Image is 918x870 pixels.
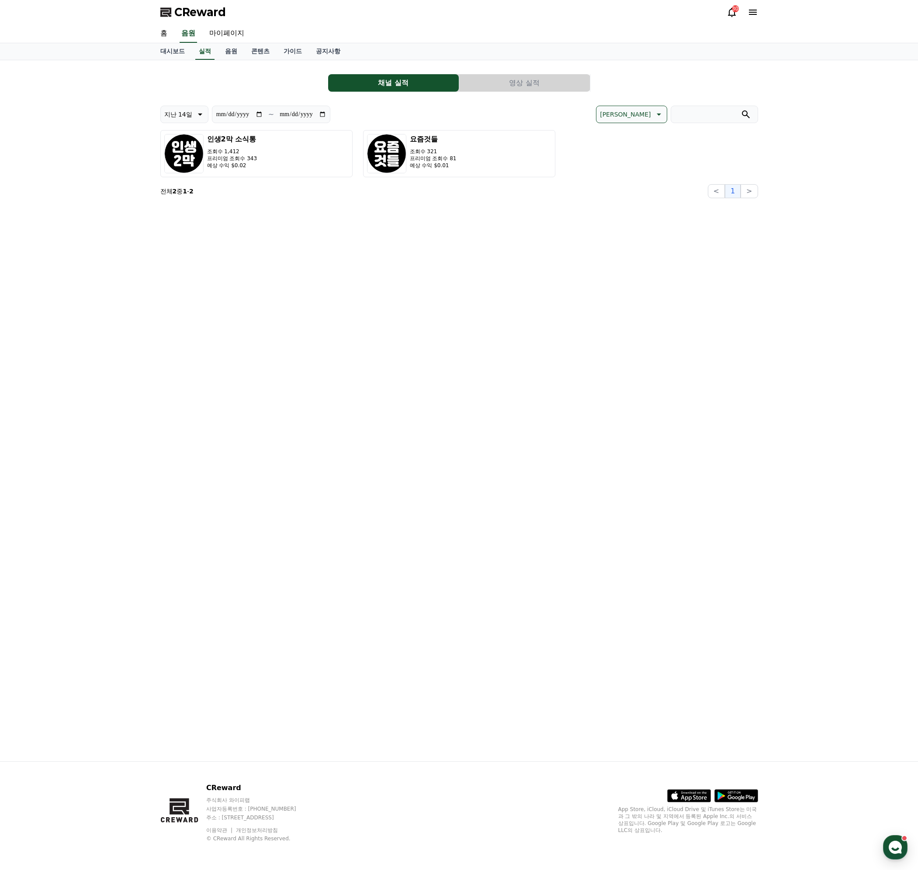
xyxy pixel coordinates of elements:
[160,106,208,123] button: 지난 14일
[367,134,406,173] img: 요즘것들
[160,187,194,196] p: 전체 중 -
[410,148,457,155] p: 조회수 321
[328,74,459,92] button: 채널 실적
[459,74,590,92] button: 영상 실적
[173,188,177,195] strong: 2
[207,155,257,162] p: 프리미엄 조회수 343
[206,783,313,793] p: CReward
[153,24,174,43] a: 홈
[741,184,758,198] button: >
[410,134,457,144] h3: 요즘것들
[164,134,204,173] img: 인생2막 소식통
[410,162,457,169] p: 예상 수익 $0.01
[708,184,725,198] button: <
[218,43,244,60] a: 음원
[202,24,251,43] a: 마이페이지
[207,134,257,144] h3: 인생2막 소식통
[732,5,739,12] div: 30
[207,162,257,169] p: 예상 수익 $0.02
[236,827,278,833] a: 개인정보처리방침
[600,108,651,120] p: [PERSON_NAME]
[244,43,277,60] a: 콘텐츠
[160,5,226,19] a: CReward
[160,130,353,177] button: 인생2막 소식통 조회수 1,412 프리미엄 조회수 343 예상 수익 $0.02
[618,806,758,834] p: App Store, iCloud, iCloud Drive 및 iTunes Store는 미국과 그 밖의 나라 및 지역에서 등록된 Apple Inc.의 서비스 상표입니다. Goo...
[206,827,234,833] a: 이용약관
[309,43,347,60] a: 공지사항
[174,5,226,19] span: CReward
[725,184,741,198] button: 1
[153,43,192,60] a: 대시보드
[195,43,215,60] a: 실적
[596,106,667,123] button: [PERSON_NAME]
[206,805,313,812] p: 사업자등록번호 : [PHONE_NUMBER]
[206,797,313,804] p: 주식회사 와이피랩
[206,835,313,842] p: © CReward All Rights Reserved.
[363,130,555,177] button: 요즘것들 조회수 321 프리미엄 조회수 81 예상 수익 $0.01
[189,188,194,195] strong: 2
[207,148,257,155] p: 조회수 1,412
[268,109,274,120] p: ~
[727,7,737,17] a: 30
[277,43,309,60] a: 가이드
[206,814,313,821] p: 주소 : [STREET_ADDRESS]
[164,108,192,120] p: 지난 14일
[183,188,187,195] strong: 1
[180,24,197,43] a: 음원
[410,155,457,162] p: 프리미엄 조회수 81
